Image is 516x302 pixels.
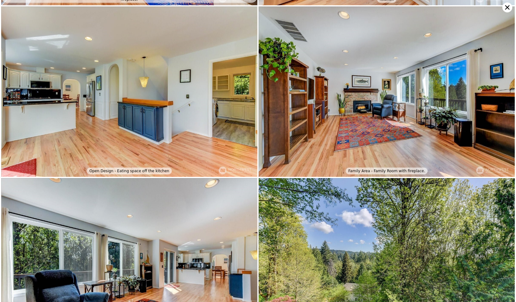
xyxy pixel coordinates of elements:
img: Family Area - Family Room with fireplace. [259,7,515,177]
img: Open Design - Eating space off the kitchen [1,7,257,177]
div: Open Design - Eating space off the kitchen [87,168,171,174]
div: Family Area - Family Room with fireplace. [346,168,427,174]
